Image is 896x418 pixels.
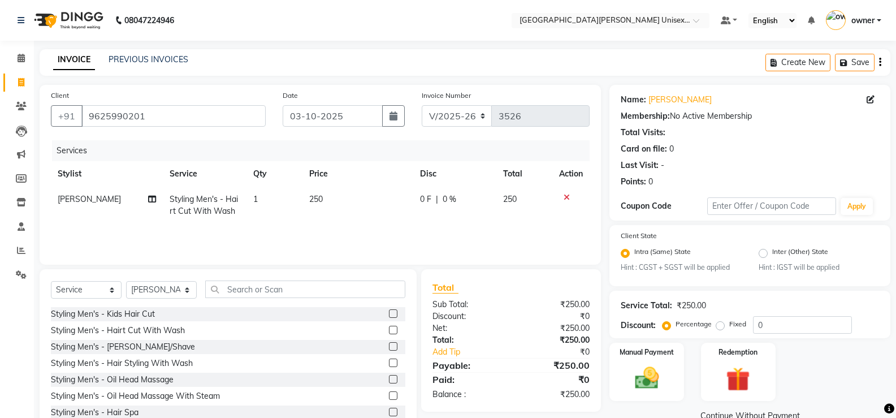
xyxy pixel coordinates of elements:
[511,311,598,322] div: ₹0
[503,194,517,204] span: 250
[51,341,195,353] div: Styling Men's - [PERSON_NAME]/Shave
[51,357,193,369] div: Styling Men's - Hair Styling With Wash
[424,311,511,322] div: Discount:
[718,364,758,394] img: _gift.svg
[170,194,238,216] span: Styling Men's - Hairt Cut With Wash
[526,346,598,358] div: ₹0
[253,194,258,204] span: 1
[661,160,664,171] div: -
[309,194,323,204] span: 250
[621,176,646,188] div: Points:
[51,161,163,187] th: Stylist
[511,334,598,346] div: ₹250.00
[634,247,691,260] label: Intra (Same) State
[621,262,741,273] small: Hint : CGST + SGST will be applied
[424,346,526,358] a: Add Tip
[648,94,712,106] a: [PERSON_NAME]
[621,231,657,241] label: Client State
[51,374,174,386] div: Styling Men's - Oil Head Massage
[621,143,667,155] div: Card on file:
[424,373,511,386] div: Paid:
[669,143,674,155] div: 0
[302,161,413,187] th: Price
[246,161,302,187] th: Qty
[620,347,674,357] label: Manual Payment
[283,91,298,101] label: Date
[718,347,758,357] label: Redemption
[29,5,106,36] img: logo
[496,161,552,187] th: Total
[420,193,431,205] span: 0 F
[511,389,598,400] div: ₹250.00
[676,319,712,329] label: Percentage
[511,359,598,372] div: ₹250.00
[53,50,95,70] a: INVOICE
[511,299,598,311] div: ₹250.00
[621,110,879,122] div: No Active Membership
[51,308,155,320] div: Styling Men's - Kids Hair Cut
[163,161,246,187] th: Service
[841,198,873,215] button: Apply
[424,334,511,346] div: Total:
[51,105,83,127] button: +91
[759,262,879,273] small: Hint : IGST will be applied
[109,54,188,64] a: PREVIOUS INVOICES
[621,127,665,139] div: Total Visits:
[677,300,706,312] div: ₹250.00
[772,247,828,260] label: Inter (Other) State
[424,389,511,400] div: Balance :
[621,200,707,212] div: Coupon Code
[51,325,185,337] div: Styling Men's - Hairt Cut With Wash
[707,197,836,215] input: Enter Offer / Coupon Code
[729,319,746,329] label: Fixed
[58,194,121,204] span: [PERSON_NAME]
[422,91,471,101] label: Invoice Number
[424,299,511,311] div: Sub Total:
[621,300,672,312] div: Service Total:
[432,282,458,294] span: Total
[443,193,456,205] span: 0 %
[511,322,598,334] div: ₹250.00
[627,364,666,392] img: _cash.svg
[413,161,497,187] th: Disc
[205,281,405,298] input: Search or Scan
[424,359,511,372] div: Payable:
[436,193,438,205] span: |
[621,320,656,331] div: Discount:
[835,54,875,71] button: Save
[621,110,670,122] div: Membership:
[621,94,646,106] div: Name:
[52,140,598,161] div: Services
[81,105,266,127] input: Search by Name/Mobile/Email/Code
[552,161,590,187] th: Action
[765,54,830,71] button: Create New
[621,160,659,171] div: Last Visit:
[511,373,598,386] div: ₹0
[51,91,69,101] label: Client
[648,176,653,188] div: 0
[124,5,174,36] b: 08047224946
[51,390,220,402] div: Styling Men's - Oil Head Massage With Steam
[424,322,511,334] div: Net:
